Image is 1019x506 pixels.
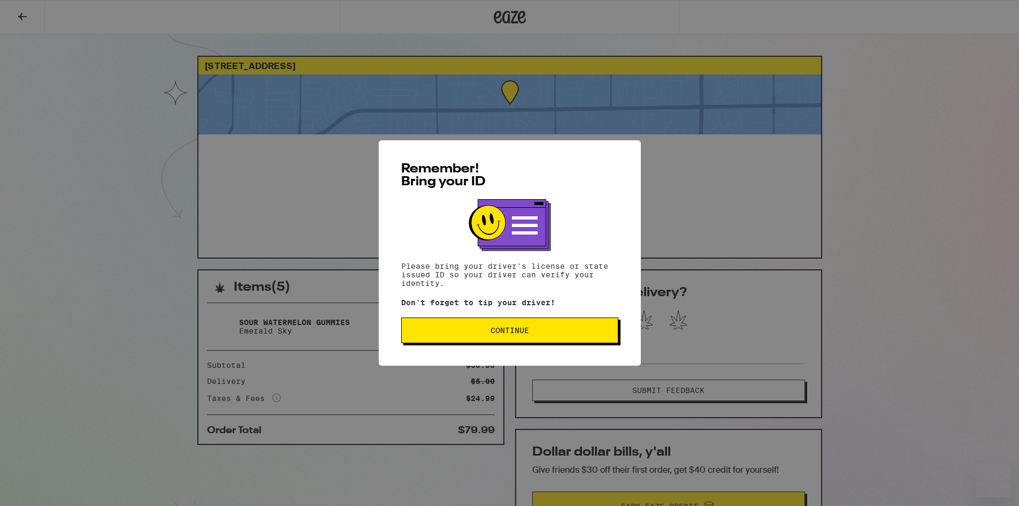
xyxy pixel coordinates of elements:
[976,463,1010,497] iframe: Button to launch messaging window
[401,318,618,343] button: Continue
[401,298,618,307] p: Don't forget to tip your driver!
[401,262,618,288] p: Please bring your driver's license or state issued ID so your driver can verify your identity.
[401,163,486,188] span: Remember! Bring your ID
[491,327,529,334] span: Continue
